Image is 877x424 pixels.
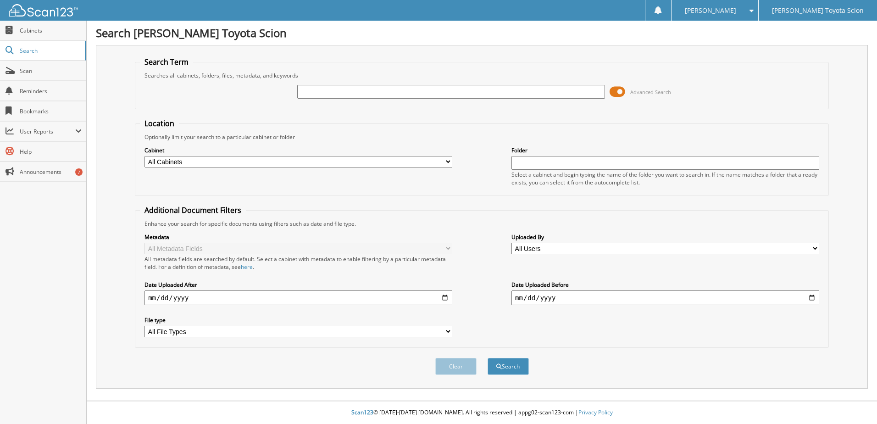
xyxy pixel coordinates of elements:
[20,67,82,75] span: Scan
[144,255,452,271] div: All metadata fields are searched by default. Select a cabinet with metadata to enable filtering b...
[75,168,83,176] div: 7
[20,128,75,135] span: User Reports
[20,27,82,34] span: Cabinets
[140,205,246,215] legend: Additional Document Filters
[435,358,477,375] button: Clear
[511,233,819,241] label: Uploaded By
[140,220,824,228] div: Enhance your search for specific documents using filters such as date and file type.
[20,148,82,156] span: Help
[241,263,253,271] a: here
[351,408,373,416] span: Scan123
[144,316,452,324] label: File type
[511,290,819,305] input: end
[87,402,877,424] div: © [DATE]-[DATE] [DOMAIN_NAME]. All rights reserved | appg02-scan123-com |
[630,89,671,95] span: Advanced Search
[20,107,82,115] span: Bookmarks
[144,146,452,154] label: Cabinet
[144,290,452,305] input: start
[578,408,613,416] a: Privacy Policy
[140,57,193,67] legend: Search Term
[140,118,179,128] legend: Location
[772,8,864,13] span: [PERSON_NAME] Toyota Scion
[488,358,529,375] button: Search
[144,233,452,241] label: Metadata
[140,72,824,79] div: Searches all cabinets, folders, files, metadata, and keywords
[9,4,78,17] img: scan123-logo-white.svg
[96,25,868,40] h1: Search [PERSON_NAME] Toyota Scion
[144,281,452,289] label: Date Uploaded After
[140,133,824,141] div: Optionally limit your search to a particular cabinet or folder
[20,87,82,95] span: Reminders
[20,168,82,176] span: Announcements
[511,281,819,289] label: Date Uploaded Before
[511,146,819,154] label: Folder
[685,8,736,13] span: [PERSON_NAME]
[20,47,80,55] span: Search
[511,171,819,186] div: Select a cabinet and begin typing the name of the folder you want to search in. If the name match...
